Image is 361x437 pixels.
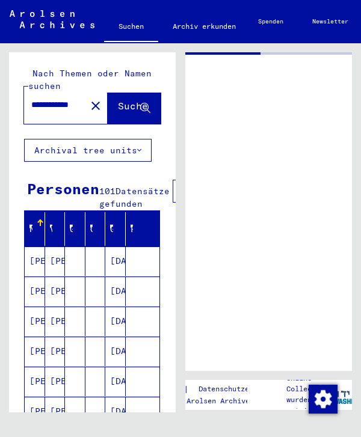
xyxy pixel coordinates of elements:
[105,277,126,306] mat-cell: [DATE]
[70,223,73,236] div: Geburtsname
[131,223,134,236] div: Prisoner #
[45,277,66,306] mat-cell: [PERSON_NAME]
[10,10,94,28] img: Arolsen_neg.svg
[25,397,45,426] mat-cell: [PERSON_NAME]
[45,307,66,336] mat-cell: [PERSON_NAME]
[84,93,108,117] button: Clear
[45,337,66,366] mat-cell: [PERSON_NAME]
[158,12,250,41] a: Archiv erkunden
[50,219,68,239] div: Vorname
[70,219,88,239] div: Geburtsname
[25,246,45,276] mat-cell: [PERSON_NAME]
[105,307,126,336] mat-cell: [DATE]
[25,337,45,366] mat-cell: [PERSON_NAME]
[99,186,170,209] span: Datensätze gefunden
[25,212,45,246] mat-header-cell: Nachname
[110,219,128,239] div: Geburtsdatum
[244,7,298,36] a: Spenden
[118,100,148,112] span: Suche
[136,383,297,396] div: |
[110,223,113,236] div: Geburtsdatum
[90,223,93,236] div: Geburt‏
[25,307,45,336] mat-cell: [PERSON_NAME]
[65,212,85,246] mat-header-cell: Geburtsname
[45,397,66,426] mat-cell: [PERSON_NAME]
[25,277,45,306] mat-cell: [PERSON_NAME]
[50,223,53,236] div: Vorname
[45,246,66,276] mat-cell: [PERSON_NAME]
[45,367,66,396] mat-cell: [PERSON_NAME]
[105,212,126,246] mat-header-cell: Geburtsdatum
[29,223,32,236] div: Nachname
[45,212,66,246] mat-header-cell: Vorname
[99,186,116,197] span: 101
[104,12,158,43] a: Suchen
[105,246,126,276] mat-cell: [DATE]
[105,337,126,366] mat-cell: [DATE]
[29,219,48,239] div: Nachname
[90,219,108,239] div: Geburt‏
[25,367,45,396] mat-cell: [PERSON_NAME]
[27,178,99,200] div: Personen
[85,212,106,246] mat-header-cell: Geburt‏
[108,87,161,124] button: Suche
[126,212,160,246] mat-header-cell: Prisoner #
[131,219,149,239] div: Prisoner #
[24,139,152,162] button: Archival tree units
[105,367,126,396] mat-cell: [DATE]
[28,68,152,91] mat-label: Nach Themen oder Namen suchen
[105,397,126,426] mat-cell: [DATE]
[88,99,103,113] mat-icon: close
[136,396,297,406] p: Copyright © Arolsen Archives, 2021
[189,383,297,396] a: Datenschutzerklärung
[309,385,338,414] img: Zustimmung ändern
